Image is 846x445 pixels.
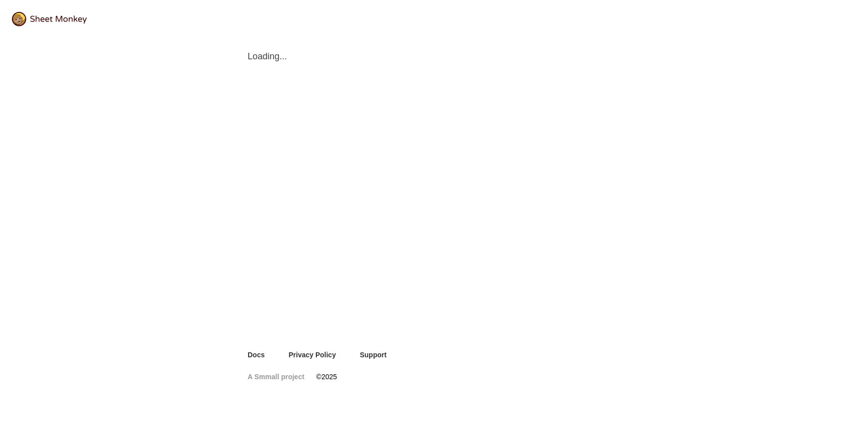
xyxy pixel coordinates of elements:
[316,372,337,382] span: © 2025
[248,50,598,62] span: Loading...
[360,350,387,360] a: Support
[288,350,336,360] a: Privacy Policy
[12,12,87,26] img: logo@2x.png
[248,372,304,382] a: A Smmall project
[248,350,265,360] a: Docs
